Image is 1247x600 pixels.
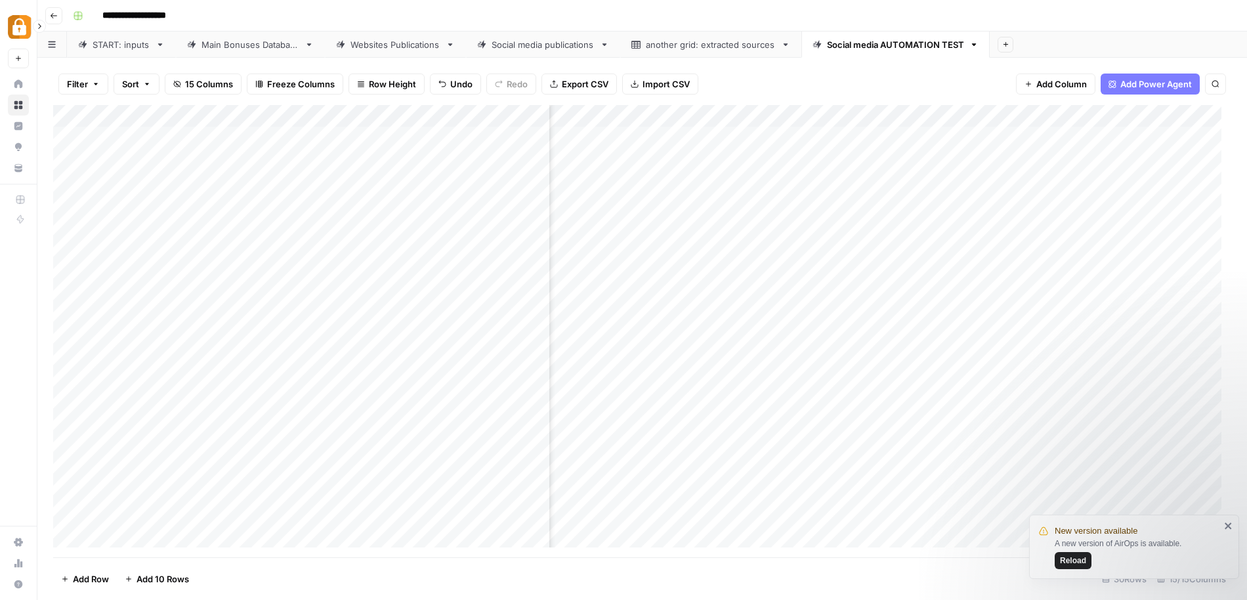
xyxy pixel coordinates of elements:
[53,568,117,589] button: Add Row
[93,38,150,51] div: START: inputs
[8,553,29,574] a: Usage
[73,572,109,586] span: Add Row
[430,74,481,95] button: Undo
[58,74,108,95] button: Filter
[8,74,29,95] a: Home
[562,77,608,91] span: Export CSV
[492,38,595,51] div: Social media publications
[643,77,690,91] span: Import CSV
[8,95,29,116] a: Browse
[8,574,29,595] button: Help + Support
[369,77,416,91] span: Row Height
[646,38,776,51] div: another grid: extracted sources
[137,572,189,586] span: Add 10 Rows
[176,32,325,58] a: Main Bonuses Database
[8,15,32,39] img: Adzz Logo
[8,11,29,43] button: Workspace: Adzz
[349,74,425,95] button: Row Height
[201,38,299,51] div: Main Bonuses Database
[165,74,242,95] button: 15 Columns
[466,32,620,58] a: Social media publications
[117,568,197,589] button: Add 10 Rows
[67,32,176,58] a: START: inputs
[620,32,801,58] a: another grid: extracted sources
[1036,77,1087,91] span: Add Column
[1101,74,1200,95] button: Add Power Agent
[122,77,139,91] span: Sort
[114,74,159,95] button: Sort
[1120,77,1192,91] span: Add Power Agent
[8,116,29,137] a: Insights
[827,38,964,51] div: Social media AUTOMATION TEST
[1016,74,1095,95] button: Add Column
[450,77,473,91] span: Undo
[507,77,528,91] span: Redo
[8,137,29,158] a: Opportunities
[67,77,88,91] span: Filter
[486,74,536,95] button: Redo
[8,532,29,553] a: Settings
[541,74,617,95] button: Export CSV
[801,32,990,58] a: Social media AUTOMATION TEST
[350,38,440,51] div: Websites Publications
[247,74,343,95] button: Freeze Columns
[622,74,698,95] button: Import CSV
[8,158,29,179] a: Your Data
[325,32,466,58] a: Websites Publications
[185,77,233,91] span: 15 Columns
[267,77,335,91] span: Freeze Columns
